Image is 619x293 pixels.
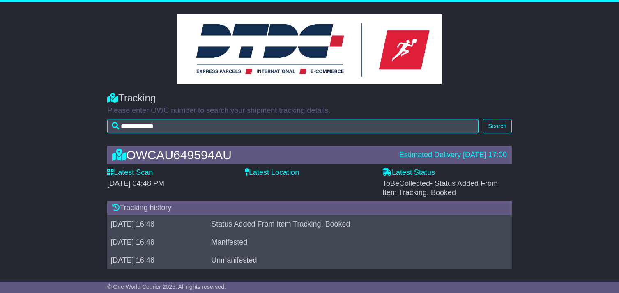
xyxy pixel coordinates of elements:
[107,215,208,233] td: [DATE] 16:48
[107,92,512,104] div: Tracking
[483,119,511,133] button: Search
[177,14,442,84] img: GetCustomerLogo
[107,251,208,269] td: [DATE] 16:48
[208,233,499,251] td: Manifested
[382,179,498,197] span: ToBeCollected
[208,251,499,269] td: Unmanifested
[245,168,299,177] label: Latest Location
[107,233,208,251] td: [DATE] 16:48
[107,201,512,215] div: Tracking history
[107,284,226,290] span: © One World Courier 2025. All rights reserved.
[107,168,153,177] label: Latest Scan
[382,179,498,197] span: - Status Added From Item Tracking. Booked
[382,168,435,177] label: Latest Status
[107,179,164,188] span: [DATE] 04:48 PM
[399,151,507,160] div: Estimated Delivery [DATE] 17:00
[108,148,395,162] div: OWCAU649594AU
[107,106,512,115] p: Please enter OWC number to search your shipment tracking details.
[208,215,499,233] td: Status Added From Item Tracking. Booked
